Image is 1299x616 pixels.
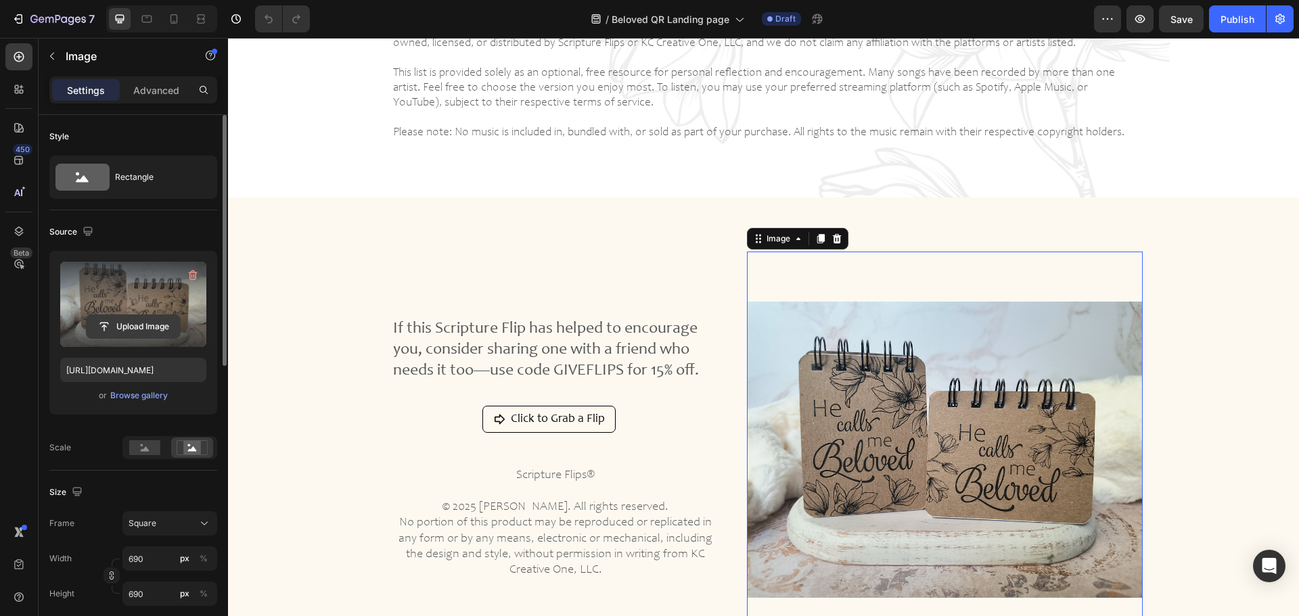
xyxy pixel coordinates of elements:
[49,552,72,565] label: Width
[1221,12,1254,26] div: Publish
[165,430,491,446] p: Scripture Flips®
[254,368,388,395] a: Click to Grab a Flip
[129,517,156,529] span: Square
[66,48,181,64] p: Image
[612,12,729,26] span: Beloved QR Landing page
[165,477,491,541] p: No portion of this product may be reproduced or replicated in any form or by any means, electroni...
[200,588,208,600] div: %
[67,83,105,97] p: Settings
[49,517,74,529] label: Frame
[49,131,69,143] div: Style
[10,247,32,258] div: Beta
[1159,5,1204,32] button: Save
[110,389,168,402] div: Browse gallery
[775,13,796,25] span: Draft
[122,582,217,606] input: px%
[180,552,189,565] div: px
[49,442,71,454] div: Scale
[255,5,310,32] div: Undo/Redo
[122,546,217,571] input: px%
[606,12,609,26] span: /
[536,195,565,207] div: Image
[133,83,179,97] p: Advanced
[49,223,96,241] div: Source
[196,586,212,602] button: px
[89,11,95,27] p: 7
[1209,5,1266,32] button: Publish
[49,483,85,502] div: Size
[228,38,1299,616] iframe: Design area
[122,511,217,536] button: Square
[196,550,212,567] button: px
[177,550,193,567] button: %
[1170,14,1193,25] span: Save
[115,162,198,193] div: Rectangle
[1253,550,1285,582] div: Open Intercom Messenger
[177,586,193,602] button: %
[99,387,107,404] span: or
[200,552,208,565] div: %
[13,144,32,155] div: 450
[60,358,206,382] input: https://example.com/image.jpg
[180,588,189,600] div: px
[165,446,491,477] p: © 2025 [PERSON_NAME]. All rights reserved.
[5,5,101,32] button: 7
[86,314,181,339] button: Upload Image
[519,214,915,609] img: gempages_540098380676727940-c8d487c8-779b-4b04-b3af-955d8c2c426f.jpg
[49,588,74,600] label: Height
[283,371,377,392] p: Click to Grab a Flip
[110,389,168,402] button: Browse gallery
